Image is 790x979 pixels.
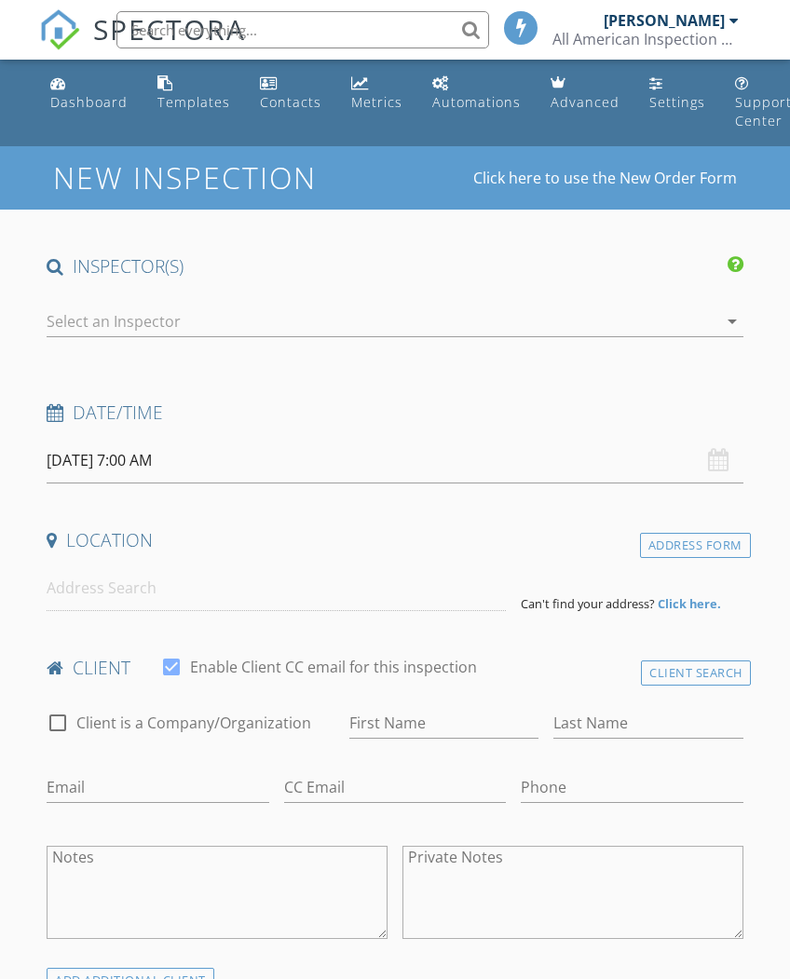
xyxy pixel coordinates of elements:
[425,67,528,120] a: Automations (Basic)
[252,67,329,120] a: Contacts
[649,93,705,111] div: Settings
[116,11,489,48] input: Search everything...
[552,30,739,48] div: All American Inspection Services
[473,170,737,185] a: Click here to use the New Order Form
[640,533,751,558] div: Address Form
[150,67,238,120] a: Templates
[47,254,742,279] h4: INSPECTOR(S)
[721,310,743,333] i: arrow_drop_down
[551,93,620,111] div: Advanced
[521,595,655,612] span: Can't find your address?
[344,67,410,120] a: Metrics
[43,67,135,120] a: Dashboard
[76,714,311,732] label: Client is a Company/Organization
[157,93,230,111] div: Templates
[190,658,477,676] label: Enable Client CC email for this inspection
[47,438,742,483] input: Select date
[641,660,751,686] div: Client Search
[432,93,521,111] div: Automations
[351,93,402,111] div: Metrics
[93,9,246,48] span: SPECTORA
[47,656,742,680] h4: client
[39,25,246,64] a: SPECTORA
[47,565,506,611] input: Address Search
[50,93,128,111] div: Dashboard
[543,67,627,120] a: Advanced
[47,401,742,425] h4: Date/Time
[53,161,466,194] h1: New Inspection
[260,93,321,111] div: Contacts
[658,595,721,612] strong: Click here.
[642,67,713,120] a: Settings
[47,528,742,552] h4: Location
[604,11,725,30] div: [PERSON_NAME]
[39,9,80,50] img: The Best Home Inspection Software - Spectora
